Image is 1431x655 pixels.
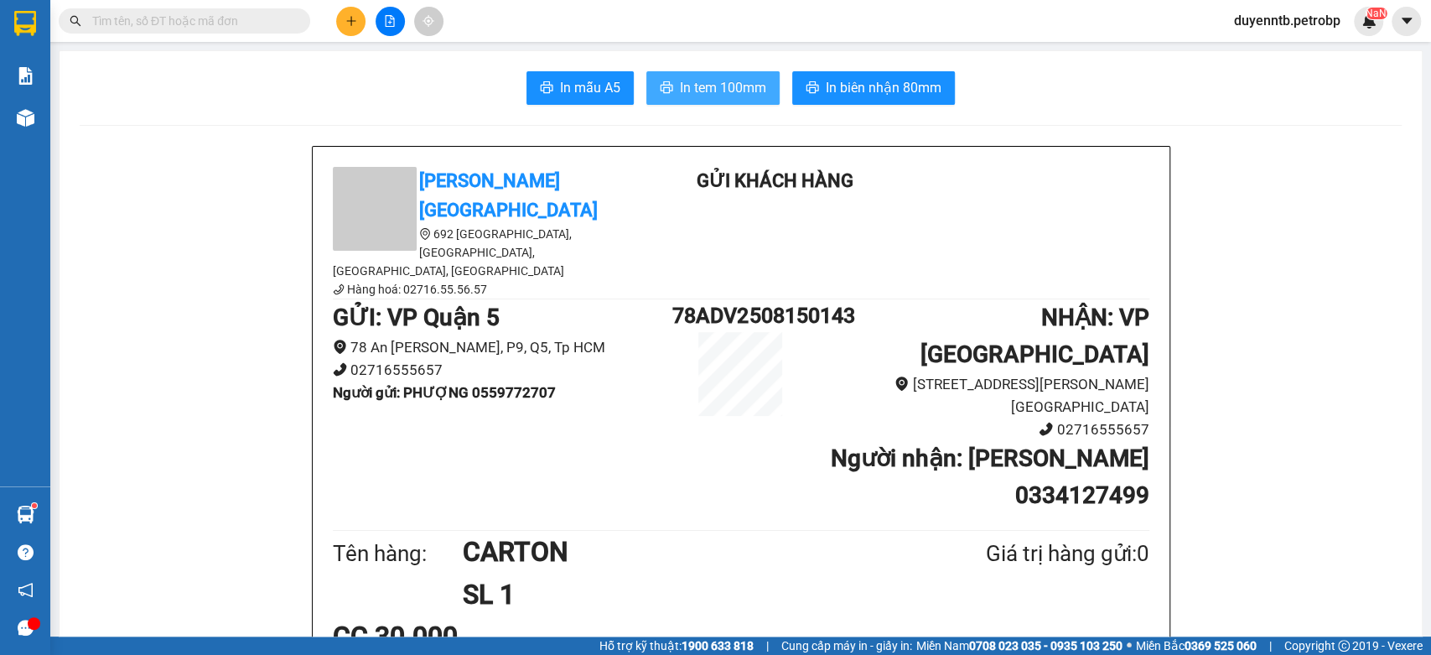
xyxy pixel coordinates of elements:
span: In biên nhận 80mm [826,77,941,98]
button: plus [336,7,366,36]
button: aim [414,7,443,36]
span: copyright [1338,640,1350,652]
img: warehouse-icon [17,506,34,523]
sup: 1 [32,503,37,508]
div: Tên hàng: [333,537,464,571]
li: 02716555657 [333,359,673,382]
b: Người gửi : PHƯỢNG 0559772707 [333,384,556,401]
span: message [18,620,34,636]
span: duyenntb.petrobp [1221,10,1354,31]
span: caret-down [1399,13,1414,29]
span: aim [423,15,434,27]
sup: NaN [1366,8,1387,19]
span: environment [333,340,347,354]
strong: 1900 633 818 [682,639,754,652]
span: notification [18,582,34,598]
li: 692 [GEOGRAPHIC_DATA], [GEOGRAPHIC_DATA], [GEOGRAPHIC_DATA], [GEOGRAPHIC_DATA] [333,225,635,280]
li: 78 An [PERSON_NAME], P9, Q5, Tp HCM [333,336,673,359]
span: Hỗ trợ kỹ thuật: [599,637,754,655]
span: Miền Nam [916,637,1123,655]
span: printer [806,81,819,96]
button: printerIn mẫu A5 [526,71,634,105]
h1: 78ADV2508150143 [672,299,808,332]
img: icon-new-feature [1361,13,1377,29]
span: Cung cấp máy in - giấy in: [781,637,912,655]
li: VP VP Quận 5 [8,118,116,137]
strong: 0369 525 060 [1185,639,1257,652]
span: ⚪️ [1127,642,1132,649]
span: file-add [384,15,396,27]
h1: SL 1 [463,574,904,616]
button: printerIn biên nhận 80mm [792,71,955,105]
span: | [1269,637,1272,655]
h1: CARTON [463,531,904,573]
span: Miền Bắc [1136,637,1257,655]
button: caret-down [1392,7,1421,36]
span: In mẫu A5 [560,77,620,98]
span: environment [419,228,431,240]
span: In tem 100mm [680,77,766,98]
img: logo-vxr [14,11,36,36]
input: Tìm tên, số ĐT hoặc mã đơn [92,12,290,30]
button: file-add [376,7,405,36]
span: printer [660,81,673,96]
span: environment [894,377,909,391]
span: phone [333,283,345,295]
span: printer [540,81,553,96]
li: [STREET_ADDRESS][PERSON_NAME] [GEOGRAPHIC_DATA] [809,373,1149,418]
button: printerIn tem 100mm [646,71,780,105]
span: search [70,15,81,27]
span: | [766,637,769,655]
span: question-circle [18,544,34,560]
span: phone [333,362,347,377]
span: plus [345,15,357,27]
img: warehouse-icon [17,109,34,127]
span: phone [1039,422,1053,436]
b: GỬI : VP Quận 5 [333,304,500,331]
b: Gửi khách hàng [697,170,853,191]
li: [PERSON_NAME][GEOGRAPHIC_DATA] [8,8,243,99]
li: Hàng hoá: 02716.55.56.57 [333,280,635,299]
li: 02716555657 [809,418,1149,441]
b: [PERSON_NAME][GEOGRAPHIC_DATA] [419,170,598,221]
strong: 0708 023 035 - 0935 103 250 [969,639,1123,652]
img: solution-icon [17,67,34,85]
div: Giá trị hàng gửi: 0 [904,537,1148,571]
b: Người nhận : [PERSON_NAME] 0334127499 [830,444,1148,509]
li: VP VP [GEOGRAPHIC_DATA] [116,118,223,174]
